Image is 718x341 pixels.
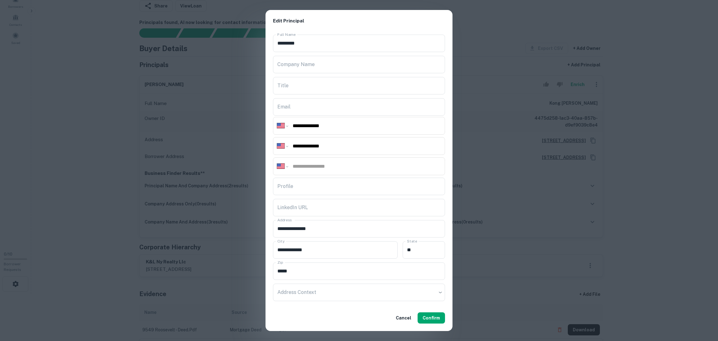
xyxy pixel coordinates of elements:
label: Zip [277,260,283,265]
label: Full Name [277,32,296,37]
iframe: Chat Widget [687,291,718,321]
button: Confirm [418,312,445,324]
button: Cancel [393,312,414,324]
div: ​ [273,284,445,301]
h2: Edit Principal [266,10,452,32]
label: Address [277,217,292,223]
label: City [277,238,285,244]
label: State [407,238,417,244]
